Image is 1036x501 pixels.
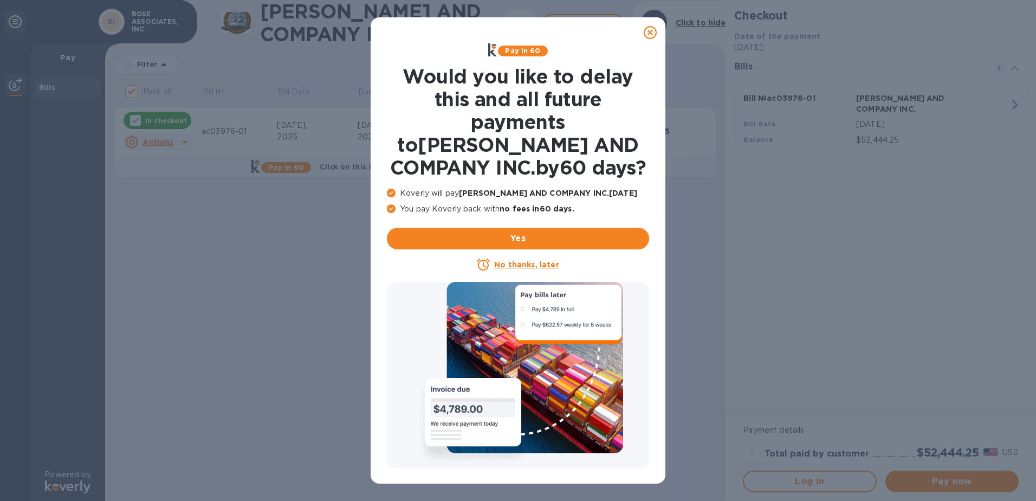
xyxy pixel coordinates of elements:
[505,47,540,55] b: Pay in 60
[387,228,649,249] button: Yes
[396,232,640,245] span: Yes
[494,260,559,269] u: No thanks, later
[387,203,649,215] p: You pay Koverly back with
[387,65,649,179] h1: Would you like to delay this and all future payments to [PERSON_NAME] AND COMPANY INC. by 60 days ?
[500,204,574,213] b: no fees in 60 days .
[459,189,637,197] b: [PERSON_NAME] AND COMPANY INC. [DATE]
[387,188,649,199] p: Koverly will pay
